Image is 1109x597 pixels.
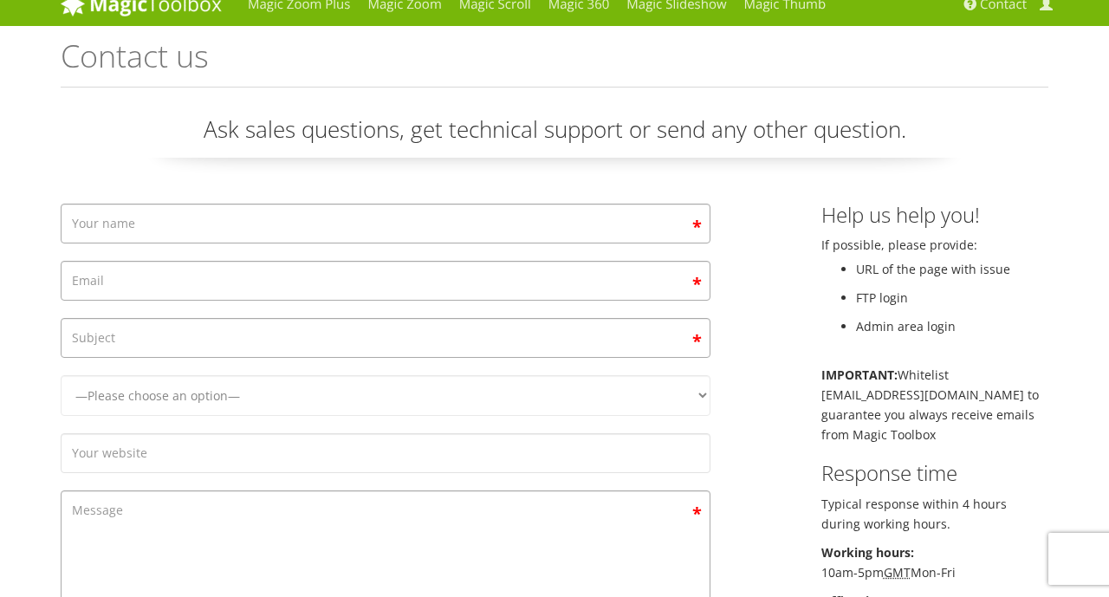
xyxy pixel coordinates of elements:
p: 10am-5pm Mon-Fri [821,542,1049,582]
li: FTP login [856,288,1049,308]
h1: Contact us [61,39,1048,88]
input: Subject [61,318,710,358]
p: Ask sales questions, get technical support or send any other question. [61,114,1048,158]
input: Your website [61,433,710,473]
b: IMPORTANT: [821,367,898,383]
p: Typical response within 4 hours during working hours. [821,494,1049,534]
h3: Help us help you! [821,204,1049,226]
input: Email [61,261,710,301]
acronym: Greenwich Mean Time [884,564,911,581]
input: Your name [61,204,710,243]
p: Whitelist [EMAIL_ADDRESS][DOMAIN_NAME] to guarantee you always receive emails from Magic Toolbox [821,365,1049,445]
li: URL of the page with issue [856,259,1049,279]
li: Admin area login [856,316,1049,336]
h3: Response time [821,462,1049,484]
b: Working hours: [821,544,914,561]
